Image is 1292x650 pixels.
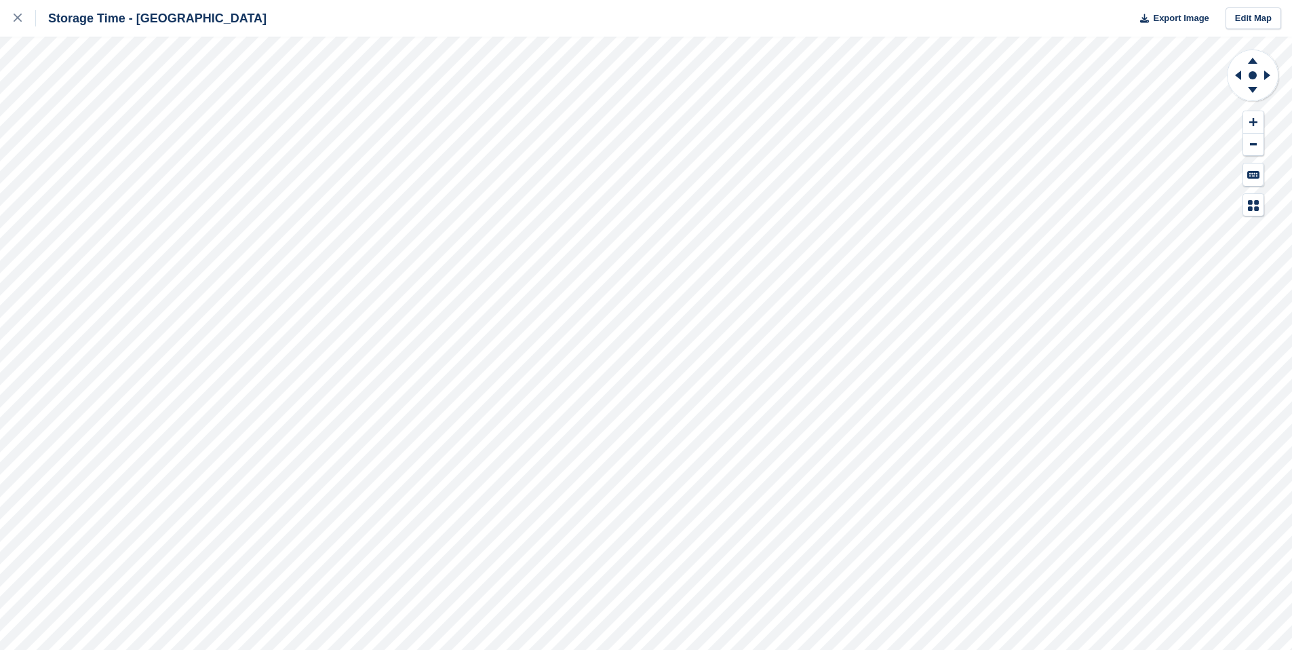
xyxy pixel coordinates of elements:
[1243,111,1264,134] button: Zoom In
[36,10,267,26] div: Storage Time - [GEOGRAPHIC_DATA]
[1153,12,1209,25] span: Export Image
[1243,134,1264,156] button: Zoom Out
[1226,7,1281,30] a: Edit Map
[1132,7,1209,30] button: Export Image
[1243,164,1264,186] button: Keyboard Shortcuts
[1243,194,1264,216] button: Map Legend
